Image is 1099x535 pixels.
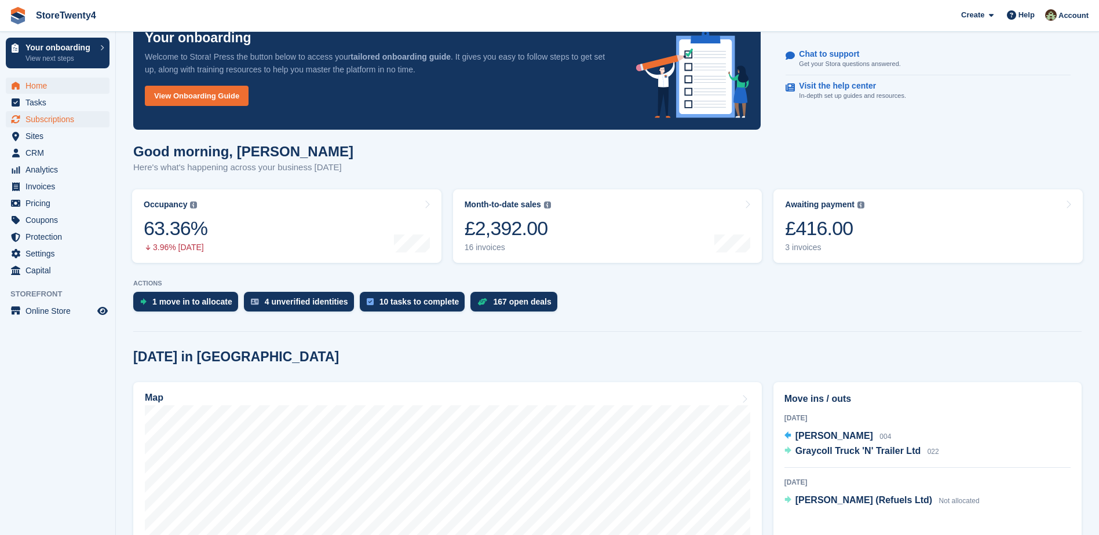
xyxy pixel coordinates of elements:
a: Month-to-date sales £2,392.00 16 invoices [453,189,762,263]
span: Tasks [25,94,95,111]
span: 022 [928,448,939,456]
a: menu [6,178,109,195]
a: View Onboarding Guide [145,86,249,106]
div: 1 move in to allocate [152,297,232,306]
img: Lee Hanlon [1045,9,1057,21]
div: 4 unverified identities [265,297,348,306]
p: Welcome to Stora! Press the button below to access your . It gives you easy to follow steps to ge... [145,50,618,76]
a: menu [6,128,109,144]
a: 167 open deals [470,292,563,317]
h2: Map [145,393,163,403]
img: move_ins_to_allocate_icon-fdf77a2bb77ea45bf5b3d319d69a93e2d87916cf1d5bf7949dd705db3b84f3ca.svg [140,298,147,305]
span: Coupons [25,212,95,228]
span: Online Store [25,303,95,319]
div: £416.00 [785,217,864,240]
span: Graycoll Truck 'N' Trailer Ltd [795,446,921,456]
a: menu [6,212,109,228]
span: Storefront [10,288,115,300]
img: icon-info-grey-7440780725fd019a000dd9b08b2336e03edf1995a4989e88bcd33f0948082b44.svg [544,201,551,208]
a: Occupancy 63.36% 3.96% [DATE] [132,189,441,263]
p: In-depth set up guides and resources. [799,91,906,101]
a: Your onboarding View next steps [6,38,109,68]
a: Chat to support Get your Stora questions answered. [786,43,1071,75]
img: icon-info-grey-7440780725fd019a000dd9b08b2336e03edf1995a4989e88bcd33f0948082b44.svg [857,201,864,208]
span: Capital [25,262,95,279]
div: [DATE] [784,477,1071,488]
img: onboarding-info-6c161a55d2c0e0a8cae90662b2fe09162a5109e8cc188191df67fb4f79e88e88.svg [636,31,750,118]
a: Visit the help center In-depth set up guides and resources. [786,75,1071,107]
span: Account [1058,10,1089,21]
a: menu [6,229,109,245]
div: Awaiting payment [785,200,855,210]
a: menu [6,78,109,94]
a: Preview store [96,304,109,318]
a: menu [6,245,109,262]
p: Your onboarding [25,43,94,52]
a: menu [6,262,109,279]
span: Home [25,78,95,94]
a: menu [6,195,109,211]
img: stora-icon-8386f47178a22dfd0bd8f6a31ec36ba5ce8667c1dd55bd0f319d3a0aa187defe.svg [9,7,27,24]
span: [PERSON_NAME] (Refuels Ltd) [795,495,932,505]
a: menu [6,94,109,111]
span: Protection [25,229,95,245]
span: Help [1018,9,1035,21]
p: ACTIONS [133,280,1082,287]
a: Awaiting payment £416.00 3 invoices [773,189,1083,263]
span: Invoices [25,178,95,195]
a: 1 move in to allocate [133,292,244,317]
div: 167 open deals [493,297,551,306]
p: Here's what's happening across your business [DATE] [133,161,353,174]
img: deal-1b604bf984904fb50ccaf53a9ad4b4a5d6e5aea283cecdc64d6e3604feb123c2.svg [477,298,487,306]
div: 3.96% [DATE] [144,243,207,252]
span: CRM [25,145,95,161]
h2: Move ins / outs [784,392,1071,406]
div: [DATE] [784,413,1071,423]
a: [PERSON_NAME] (Refuels Ltd) Not allocated [784,493,980,508]
p: View next steps [25,53,94,64]
span: Subscriptions [25,111,95,127]
span: [PERSON_NAME] [795,431,873,441]
div: 63.36% [144,217,207,240]
strong: tailored onboarding guide [350,52,451,61]
span: Not allocated [939,497,980,505]
div: Occupancy [144,200,187,210]
span: Settings [25,245,95,262]
h1: Good morning, [PERSON_NAME] [133,144,353,159]
a: 4 unverified identities [244,292,360,317]
p: Your onboarding [145,31,251,45]
img: icon-info-grey-7440780725fd019a000dd9b08b2336e03edf1995a4989e88bcd33f0948082b44.svg [190,201,197,208]
a: [PERSON_NAME] 004 [784,429,892,444]
span: Analytics [25,162,95,178]
a: menu [6,145,109,161]
div: Month-to-date sales [465,200,541,210]
span: Sites [25,128,95,144]
div: 3 invoices [785,243,864,252]
a: 10 tasks to complete [360,292,471,317]
span: Pricing [25,195,95,211]
p: Chat to support [799,49,891,59]
a: menu [6,303,109,319]
div: 10 tasks to complete [379,297,459,306]
a: menu [6,162,109,178]
span: Create [961,9,984,21]
div: 16 invoices [465,243,551,252]
a: Graycoll Truck 'N' Trailer Ltd 022 [784,444,939,459]
span: 004 [879,433,891,441]
img: task-75834270c22a3079a89374b754ae025e5fb1db73e45f91037f5363f120a921f8.svg [367,298,374,305]
div: £2,392.00 [465,217,551,240]
h2: [DATE] in [GEOGRAPHIC_DATA] [133,349,339,365]
img: verify_identity-adf6edd0f0f0b5bbfe63781bf79b02c33cf7c696d77639b501bdc392416b5a36.svg [251,298,259,305]
p: Visit the help center [799,81,897,91]
p: Get your Stora questions answered. [799,59,900,69]
a: menu [6,111,109,127]
a: StoreTwenty4 [31,6,101,25]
